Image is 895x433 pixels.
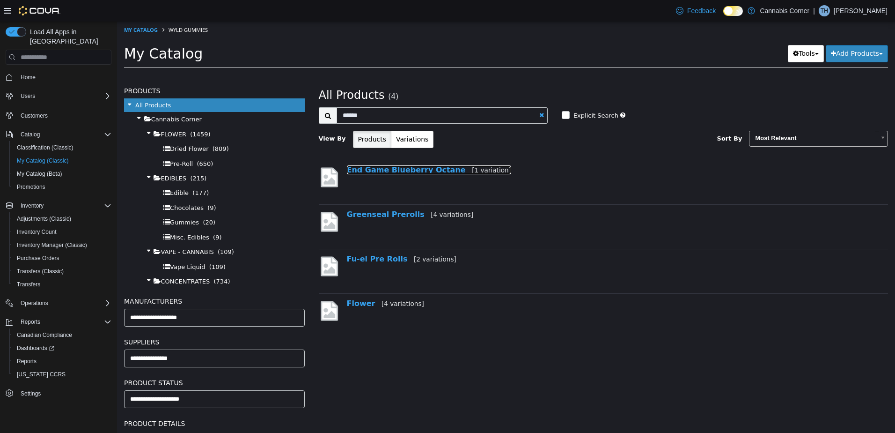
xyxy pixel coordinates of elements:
button: Purchase Orders [9,252,115,265]
button: Reports [2,315,115,328]
a: End Game Blueberry Octane[1 variation] [230,144,394,153]
button: Operations [2,297,115,310]
span: Inventory [21,202,44,209]
a: Feedback [672,1,719,20]
button: Adjustments (Classic) [9,212,115,225]
span: Adjustments (Classic) [13,213,111,224]
span: My Catalog (Beta) [13,168,111,179]
span: Transfers [13,279,111,290]
span: Cannabis Corner [34,94,85,101]
span: Customers [21,112,48,119]
span: Home [17,71,111,83]
button: Classification (Classic) [9,141,115,154]
button: Inventory Manager (Classic) [9,239,115,252]
a: Most Relevant [632,109,771,125]
span: Pre-Roll [53,139,76,146]
span: Canadian Compliance [13,329,111,341]
span: (9) [90,183,99,190]
p: Cannabis Corner [760,5,809,16]
a: Home [17,72,39,83]
button: Canadian Compliance [9,328,115,342]
nav: Complex example [6,67,111,425]
span: Promotions [17,183,45,191]
img: missing-image.png [202,278,223,301]
small: [4 variations] [264,278,307,286]
button: My Catalog (Classic) [9,154,115,167]
img: Cova [19,6,60,15]
span: Misc. Edibles [53,212,92,219]
span: Purchase Orders [17,254,59,262]
a: Transfers (Classic) [13,266,67,277]
h5: Product Details [7,396,188,408]
button: Variations [274,109,316,127]
img: missing-image.png [202,189,223,212]
a: Dashboards [13,343,58,354]
button: Reports [9,355,115,368]
span: TH [821,5,828,16]
button: Users [2,90,115,103]
button: [US_STATE] CCRS [9,368,115,381]
a: [US_STATE] CCRS [13,369,69,380]
a: My Catalog (Classic) [13,155,73,166]
button: Inventory [17,200,47,211]
a: Canadian Compliance [13,329,76,341]
span: Edible [53,168,72,175]
span: (809) [95,124,112,131]
span: Promotions [13,181,111,193]
span: (734) [97,256,113,263]
a: Promotions [13,181,49,193]
span: (109) [92,242,109,249]
a: Greenseal Prerolls[4 variations] [230,188,357,197]
span: Classification (Classic) [13,142,111,153]
span: Feedback [687,6,716,15]
button: Home [2,70,115,84]
button: Products [236,109,274,127]
a: Fu-el Pre Rolls[2 variations] [230,233,339,242]
span: (215) [73,153,89,160]
span: WYLD Gummies [51,5,91,12]
span: (109) [101,227,117,234]
button: My Catalog (Beta) [9,167,115,180]
span: Chocolates [53,183,87,190]
span: Most Relevant [632,110,758,124]
a: Adjustments (Classic) [13,213,75,224]
span: CONCENTRATES [44,256,93,263]
a: My Catalog [7,5,41,12]
span: Users [21,92,35,100]
span: My Catalog (Classic) [13,155,111,166]
a: Inventory Count [13,226,60,238]
p: [PERSON_NAME] [834,5,888,16]
span: Users [17,90,111,102]
a: Inventory Manager (Classic) [13,239,91,251]
a: Classification (Classic) [13,142,77,153]
span: View By [202,113,229,120]
input: Dark Mode [723,6,743,16]
a: My Catalog (Beta) [13,168,66,179]
small: [2 variations] [297,234,339,241]
button: Catalog [2,128,115,141]
a: Purchase Orders [13,253,63,264]
span: Home [21,74,36,81]
button: Inventory [2,199,115,212]
span: VAPE - CANNABIS [44,227,96,234]
button: Customers [2,108,115,122]
span: Operations [17,298,111,309]
span: Reports [17,316,111,328]
button: Transfers [9,278,115,291]
p: | [813,5,815,16]
img: missing-image.png [202,144,223,167]
div: Tania Hines [819,5,830,16]
button: Transfers (Classic) [9,265,115,278]
label: Explicit Search [454,90,501,99]
span: Sort By [600,113,625,120]
small: (4) [271,71,281,79]
button: Settings [2,387,115,400]
span: Inventory Count [13,226,111,238]
span: Reports [13,356,111,367]
button: Inventory Count [9,225,115,239]
span: (177) [75,168,92,175]
span: FLOWER [44,109,69,116]
span: Settings [21,390,41,397]
h5: Product Status [7,356,188,367]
